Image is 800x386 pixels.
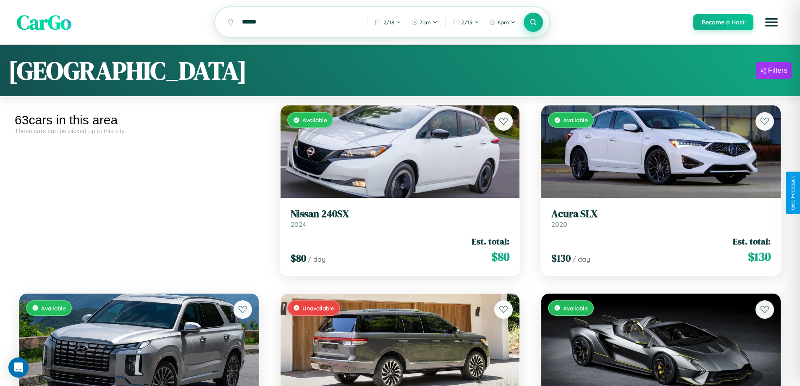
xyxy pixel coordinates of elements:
[768,66,787,75] div: Filters
[291,208,510,228] a: Nissan 240SX2024
[291,220,306,228] span: 2024
[563,116,588,123] span: Available
[472,235,509,247] span: Est. total:
[420,19,431,26] span: 7am
[302,305,334,312] span: Unavailable
[8,357,29,378] div: Open Intercom Messenger
[551,208,771,228] a: Acura SLX2020
[15,127,263,134] div: These cars can be picked up in this city.
[41,305,66,312] span: Available
[760,11,783,34] button: Open menu
[693,14,753,30] button: Become a Host
[733,235,771,247] span: Est. total:
[383,19,394,26] span: 2 / 18
[563,305,588,312] span: Available
[756,62,792,79] button: Filters
[491,248,509,265] span: $ 80
[8,53,247,88] h1: [GEOGRAPHIC_DATA]
[485,16,520,29] button: 6pm
[291,208,510,220] h3: Nissan 240SX
[371,16,405,29] button: 2/18
[551,220,567,228] span: 2020
[407,16,442,29] button: 7am
[462,19,472,26] span: 2 / 19
[551,208,771,220] h3: Acura SLX
[15,113,263,127] div: 63 cars in this area
[291,251,306,265] span: $ 80
[572,255,590,263] span: / day
[302,116,327,123] span: Available
[17,8,71,36] span: CarGo
[498,19,509,26] span: 6pm
[308,255,325,263] span: / day
[551,251,571,265] span: $ 130
[790,176,796,210] div: Give Feedback
[748,248,771,265] span: $ 130
[449,16,483,29] button: 2/19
